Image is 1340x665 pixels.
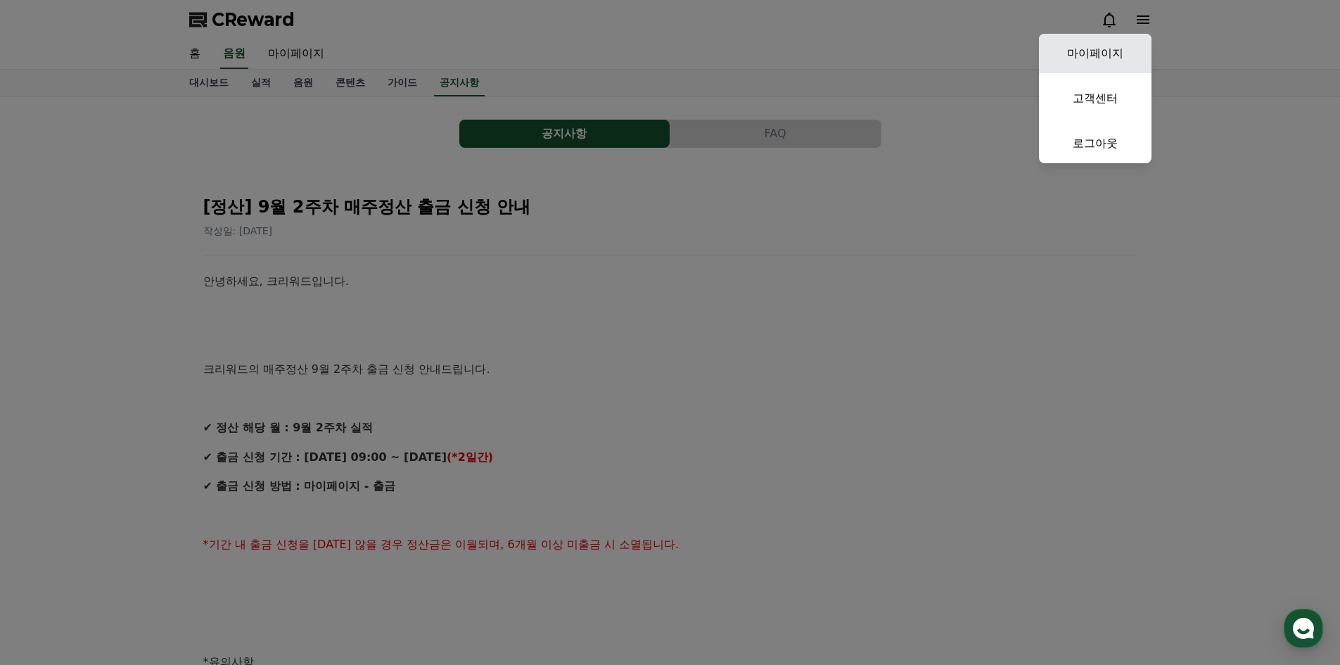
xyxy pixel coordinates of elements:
[4,446,93,481] a: 홈
[181,446,270,481] a: 설정
[1039,124,1151,163] a: 로그아웃
[1039,34,1151,73] a: 마이페이지
[44,467,53,479] span: 홈
[217,467,234,479] span: 설정
[129,468,146,479] span: 대화
[1039,79,1151,118] a: 고객센터
[1039,34,1151,163] button: 마이페이지 고객센터 로그아웃
[93,446,181,481] a: 대화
